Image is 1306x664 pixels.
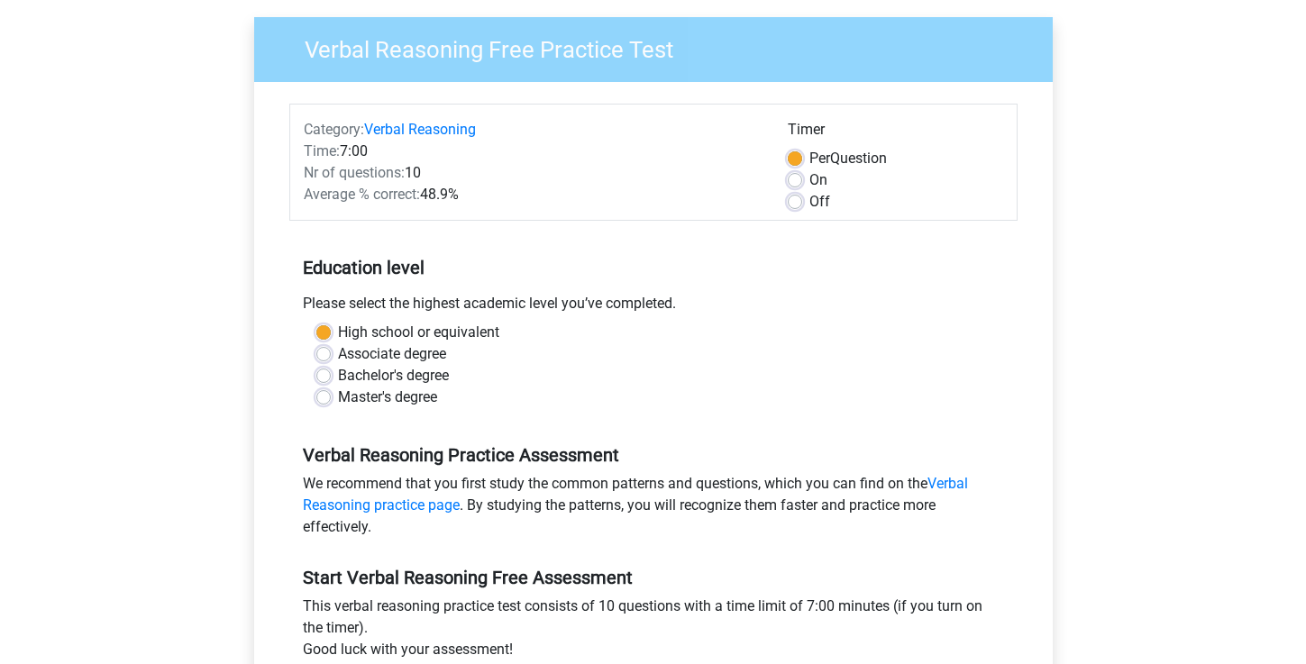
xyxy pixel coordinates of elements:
[809,191,830,213] label: Off
[304,142,340,159] span: Time:
[289,473,1018,545] div: We recommend that you first study the common patterns and questions, which you can find on the . ...
[809,150,830,167] span: Per
[290,162,774,184] div: 10
[304,186,420,203] span: Average % correct:
[338,343,446,365] label: Associate degree
[290,184,774,205] div: 48.9%
[338,322,499,343] label: High school or equivalent
[809,148,887,169] label: Question
[304,164,405,181] span: Nr of questions:
[289,293,1018,322] div: Please select the highest academic level you’ve completed.
[338,387,437,408] label: Master's degree
[338,365,449,387] label: Bachelor's degree
[283,29,1039,64] h3: Verbal Reasoning Free Practice Test
[303,444,1004,466] h5: Verbal Reasoning Practice Assessment
[290,141,774,162] div: 7:00
[788,119,1003,148] div: Timer
[809,169,827,191] label: On
[304,121,364,138] span: Category:
[364,121,476,138] a: Verbal Reasoning
[303,567,1004,588] h5: Start Verbal Reasoning Free Assessment
[303,250,1004,286] h5: Education level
